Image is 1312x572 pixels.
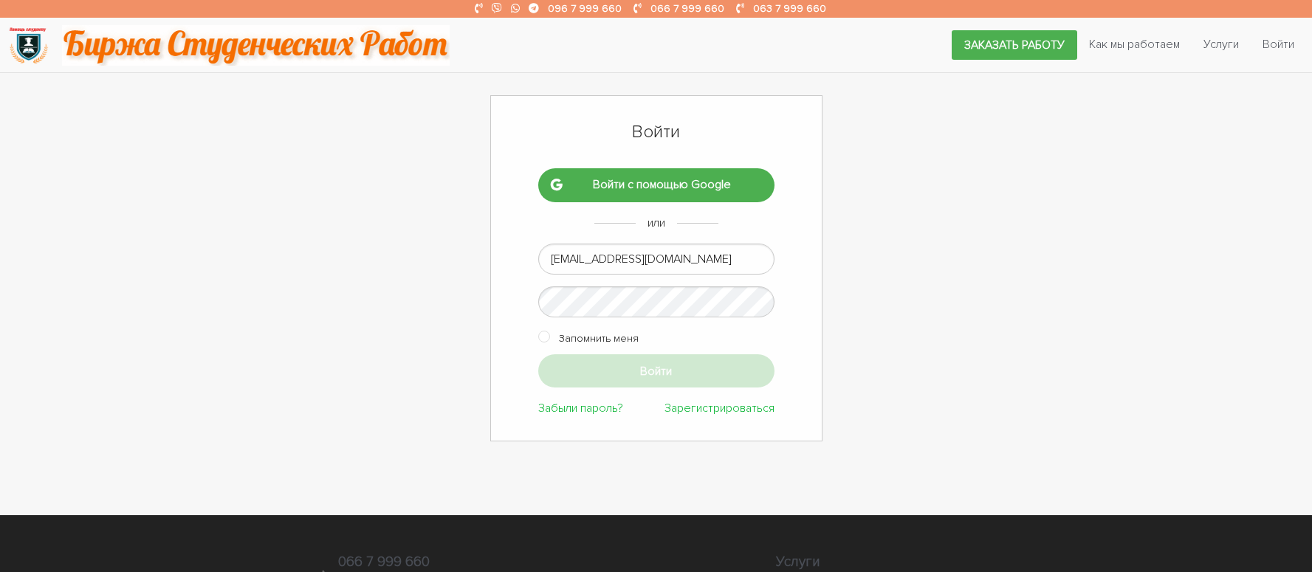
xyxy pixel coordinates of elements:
[562,179,762,191] span: Войти с помощью Google
[776,553,820,571] a: Услуги
[559,329,639,348] label: Запомнить меня
[62,25,450,66] img: motto-2ce64da2796df845c65ce8f9480b9c9d679903764b3ca6da4b6de107518df0fe.gif
[538,401,623,416] a: Забыли пароль?
[650,2,724,15] a: 066 7 999 660
[538,168,775,202] a: Войти с помощью Google
[753,2,826,15] a: 063 7 999 660
[538,244,775,275] input: Адрес электронной почты
[548,2,622,15] a: 096 7 999 660
[538,354,775,387] input: Войти
[648,216,665,230] span: или
[664,401,775,416] a: Зарегистрироваться
[1077,30,1192,58] a: Как мы работаем
[1192,30,1251,58] a: Услуги
[952,30,1077,60] a: Заказать работу
[538,120,775,145] h1: Войти
[8,25,49,66] img: logo-135dea9cf721667cc4ddb0c1795e3ba8b7f362e3d0c04e2cc90b931989920324.png
[1251,30,1306,58] a: Войти
[338,553,430,571] a: 066 7 999 660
